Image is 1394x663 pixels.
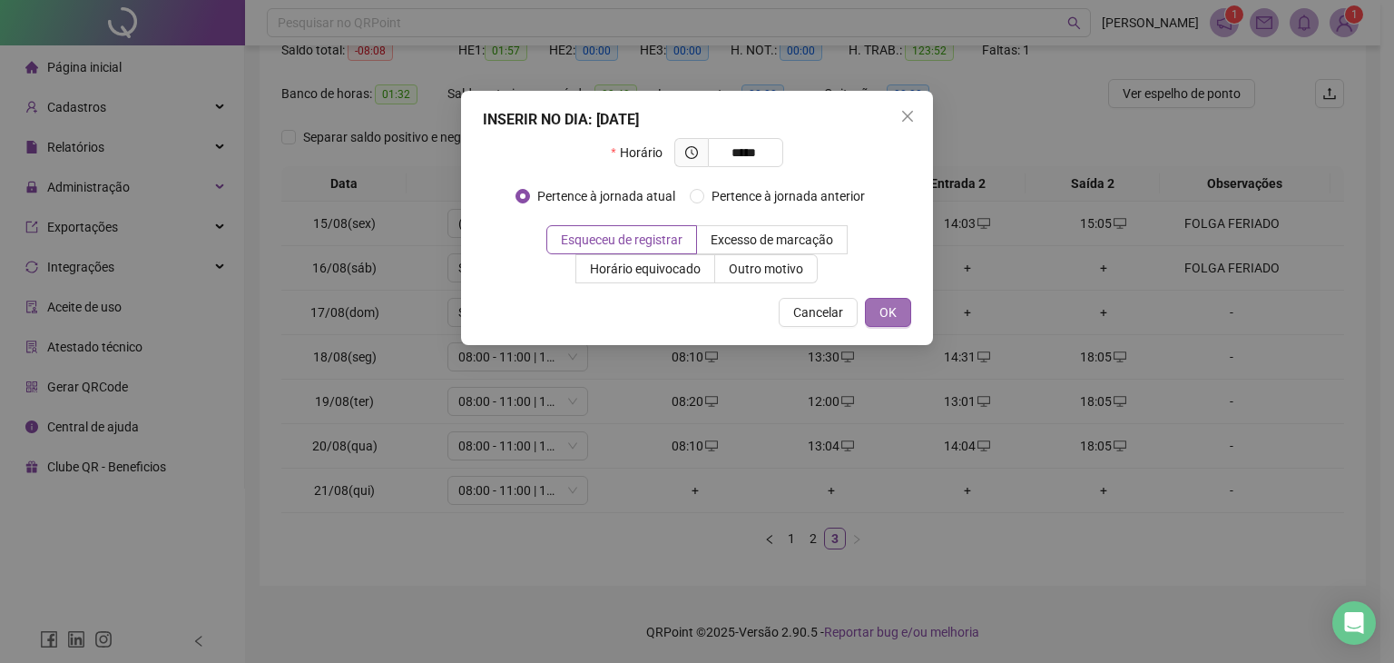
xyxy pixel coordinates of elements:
span: Pertence à jornada anterior [704,186,872,206]
span: Pertence à jornada atual [530,186,682,206]
span: clock-circle [685,146,698,159]
button: OK [865,298,911,327]
span: Excesso de marcação [711,233,833,247]
span: close [900,109,915,124]
span: Horário equivocado [590,262,701,276]
label: Horário [611,138,673,167]
span: Cancelar [793,302,843,322]
span: Esqueceu de registrar [561,233,682,247]
button: Cancelar [779,298,858,327]
span: OK [879,302,897,322]
button: Close [893,102,922,131]
span: Outro motivo [729,262,803,276]
div: INSERIR NO DIA : [DATE] [483,109,911,131]
div: Open Intercom Messenger [1332,601,1376,645]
